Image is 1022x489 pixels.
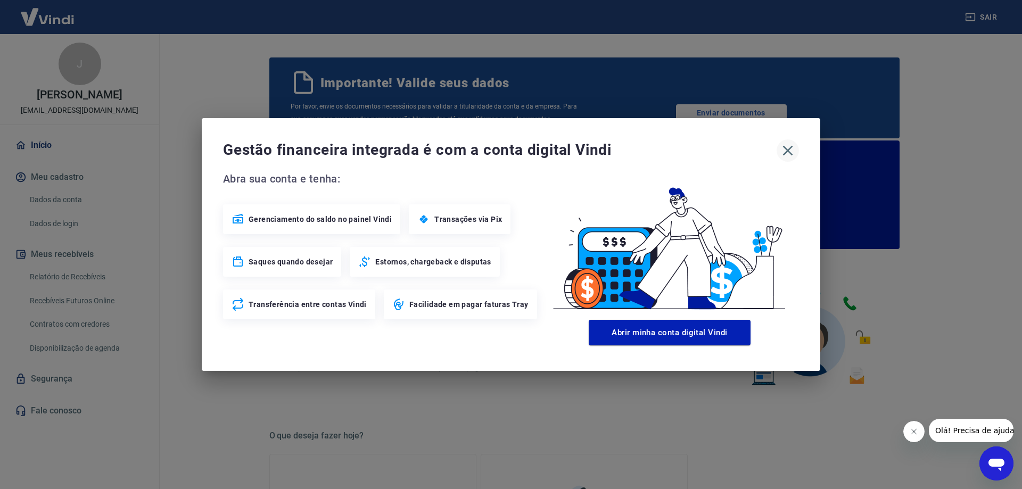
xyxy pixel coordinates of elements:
button: Abrir minha conta digital Vindi [589,320,751,345]
iframe: Fechar mensagem [903,421,925,442]
span: Transações via Pix [434,214,502,225]
span: Estornos, chargeback e disputas [375,256,491,267]
span: Transferência entre contas Vindi [249,299,367,310]
span: Gerenciamento do saldo no painel Vindi [249,214,392,225]
span: Gestão financeira integrada é com a conta digital Vindi [223,139,777,161]
span: Abra sua conta e tenha: [223,170,540,187]
iframe: Botão para abrir a janela de mensagens [979,446,1013,480]
img: Good Billing [540,170,799,316]
span: Facilidade em pagar faturas Tray [409,299,529,310]
iframe: Mensagem da empresa [929,419,1013,442]
span: Olá! Precisa de ajuda? [6,7,89,16]
span: Saques quando desejar [249,256,333,267]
